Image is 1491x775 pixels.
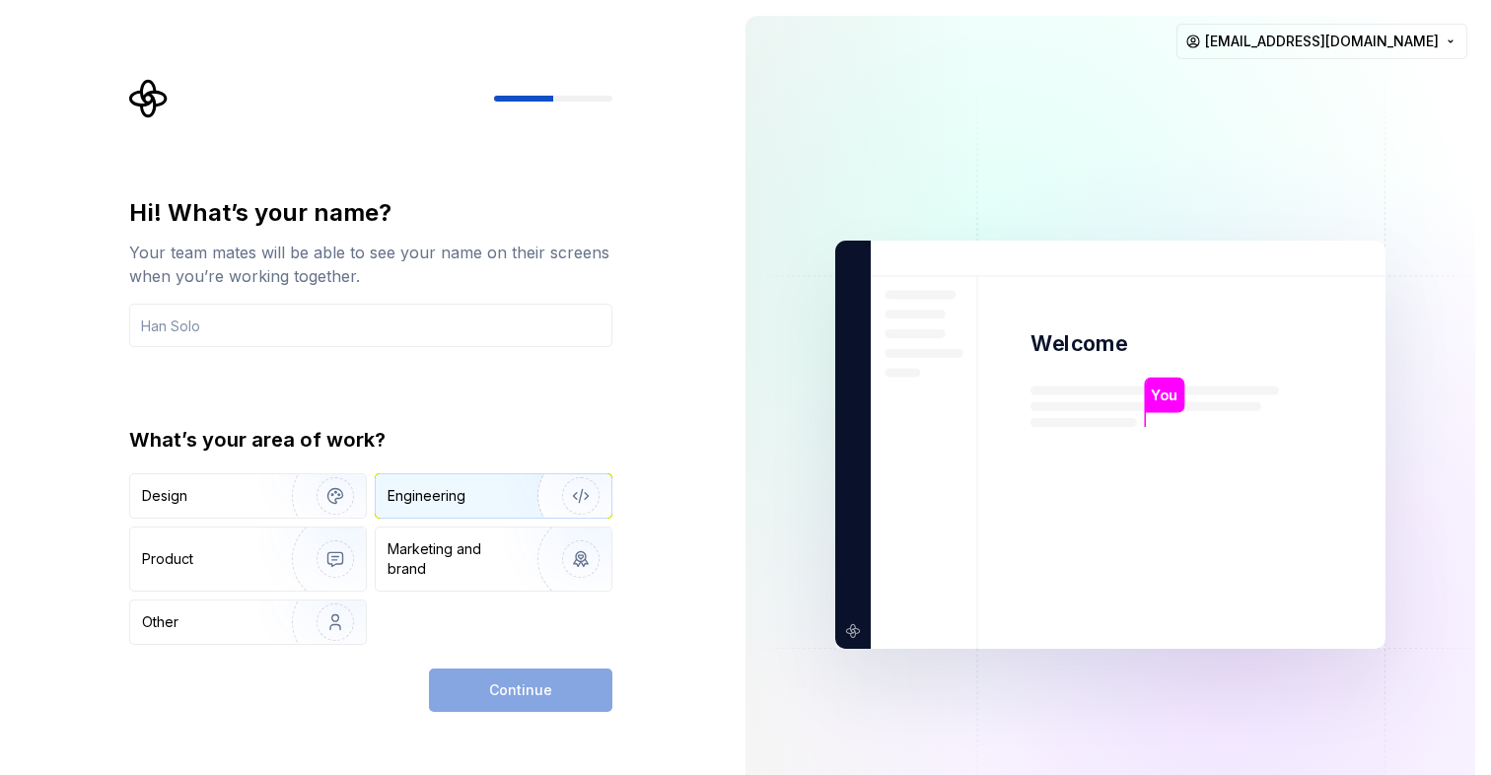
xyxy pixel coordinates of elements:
[1205,32,1439,51] span: [EMAIL_ADDRESS][DOMAIN_NAME]
[142,549,193,569] div: Product
[388,539,521,579] div: Marketing and brand
[1030,329,1127,358] p: Welcome
[142,486,187,506] div: Design
[129,426,612,454] div: What’s your area of work?
[129,197,612,229] div: Hi! What’s your name?
[1176,24,1467,59] button: [EMAIL_ADDRESS][DOMAIN_NAME]
[129,304,612,347] input: Han Solo
[142,612,178,632] div: Other
[129,241,612,288] div: Your team mates will be able to see your name on their screens when you’re working together.
[1151,385,1177,406] p: You
[129,79,169,118] svg: Supernova Logo
[388,486,465,506] div: Engineering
